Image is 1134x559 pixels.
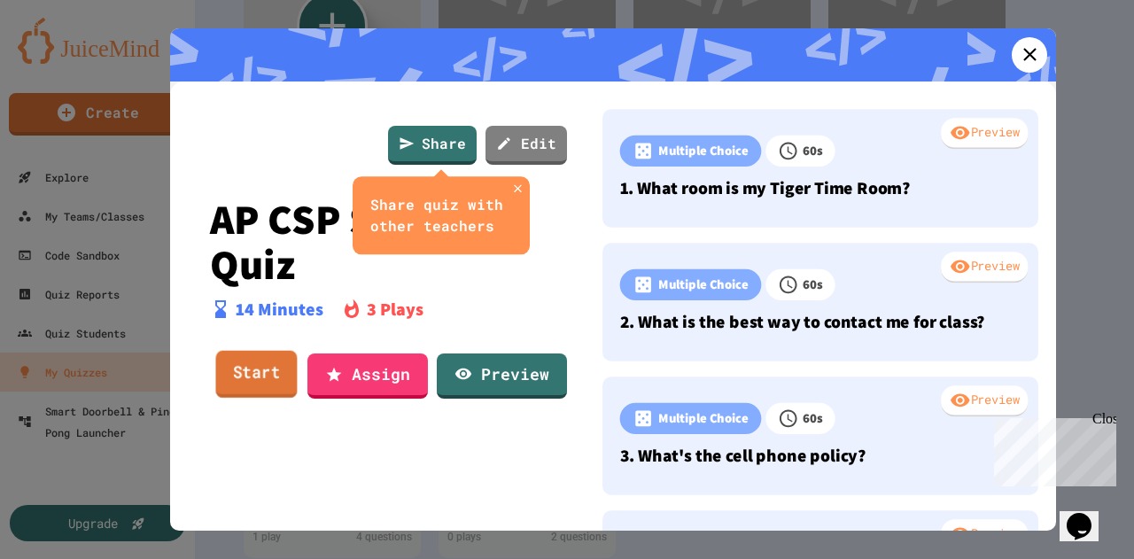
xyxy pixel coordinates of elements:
p: 3 Plays [367,296,423,322]
p: 60 s [803,275,823,294]
p: 14 Minutes [236,296,323,322]
p: Multiple Choice [658,408,749,428]
p: Multiple Choice [658,141,749,160]
p: 1. What room is my Tiger Time Room? [620,175,1021,200]
div: Chat with us now!Close [7,7,122,113]
p: 2. What is the best way to contact me for class? [620,308,1021,334]
p: AP CSP Syllabus Quiz [210,196,568,287]
p: Multiple Choice [658,275,749,294]
a: Preview [437,353,567,399]
iframe: chat widget [1060,488,1116,541]
p: 60 s [803,141,823,160]
button: close [507,177,529,199]
p: 3. What's the cell phone policy? [620,442,1021,468]
iframe: chat widget [987,411,1116,486]
div: Preview [941,385,1028,417]
a: Start [215,351,297,399]
a: Share [388,126,477,165]
p: 60 s [803,408,823,428]
div: Preview [941,519,1028,551]
a: Assign [307,353,428,399]
div: Preview [941,118,1028,150]
div: Preview [941,252,1028,283]
a: Edit [485,126,567,165]
div: Share quiz with other teachers [370,194,512,237]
